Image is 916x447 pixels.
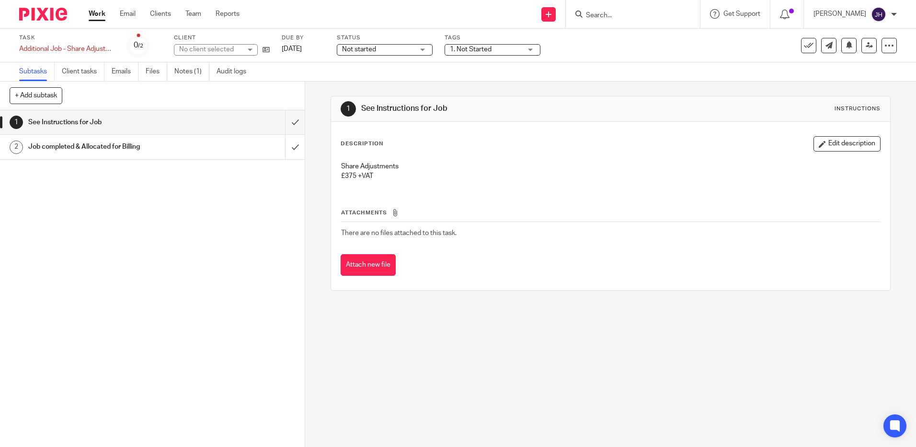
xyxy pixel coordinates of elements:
[723,11,760,17] span: Get Support
[28,115,193,129] h1: See Instructions for Job
[134,40,143,51] div: 0
[19,44,115,54] div: Additional Job - Share Adjustments
[341,230,457,236] span: There are no files attached to this task.
[341,140,383,148] p: Description
[216,9,240,19] a: Reports
[185,9,201,19] a: Team
[138,43,143,48] small: /2
[150,9,171,19] a: Clients
[337,34,433,42] label: Status
[174,62,209,81] a: Notes (1)
[89,9,105,19] a: Work
[19,8,67,21] img: Pixie
[10,87,62,104] button: + Add subtask
[341,254,396,276] button: Attach new file
[871,7,886,22] img: svg%3E
[813,9,866,19] p: [PERSON_NAME]
[835,105,881,113] div: Instructions
[10,141,23,154] div: 2
[179,45,241,54] div: No client selected
[62,62,104,81] a: Client tasks
[19,62,55,81] a: Subtasks
[28,140,193,154] h1: Job completed & Allocated for Billing
[813,136,881,152] button: Edit description
[217,62,253,81] a: Audit logs
[174,34,270,42] label: Client
[112,62,138,81] a: Emails
[341,101,356,117] div: 1
[450,46,492,53] span: 1. Not Started
[342,46,376,53] span: Not started
[341,171,880,181] p: £375 +VAT
[282,46,302,52] span: [DATE]
[146,62,167,81] a: Files
[282,34,325,42] label: Due by
[445,34,540,42] label: Tags
[341,162,880,171] p: Share Adjustments
[361,104,631,114] h1: See Instructions for Job
[19,34,115,42] label: Task
[10,116,23,129] div: 1
[585,12,671,20] input: Search
[341,210,387,215] span: Attachments
[120,9,136,19] a: Email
